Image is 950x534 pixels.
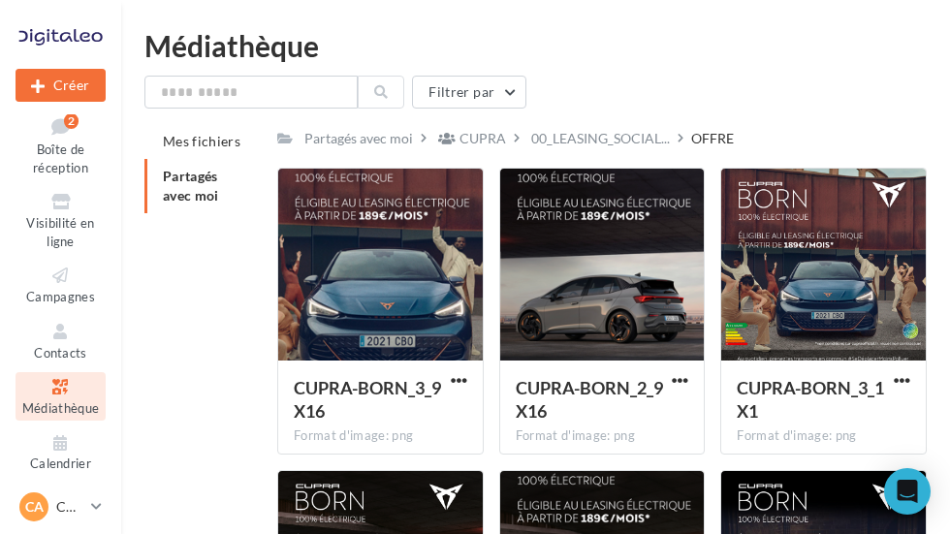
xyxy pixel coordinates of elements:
a: Médiathèque [16,372,106,420]
div: CUPRA [459,129,506,148]
a: CA CUPRA ALBI [16,488,106,525]
span: Campagnes [26,289,95,304]
span: 00_LEASING_SOCIAL... [531,129,670,148]
span: Mes fichiers [163,133,240,149]
span: Médiathèque [22,400,100,416]
span: Visibilité en ligne [26,215,94,249]
div: Format d'image: png [294,427,467,445]
div: OFFRE [691,129,734,148]
div: Nouvelle campagne [16,69,106,102]
a: Boîte de réception2 [16,110,106,180]
button: Créer [16,69,106,102]
span: CUPRA-BORN_2_9X16 [516,377,663,422]
a: Contacts [16,317,106,364]
span: Contacts [34,345,87,361]
span: CA [25,497,44,517]
span: CUPRA-BORN_3_1X1 [737,377,884,422]
p: CUPRA ALBI [56,497,83,517]
a: Calendrier [16,428,106,476]
span: CUPRA-BORN_3_9X16 [294,377,441,422]
a: Campagnes [16,261,106,308]
div: Open Intercom Messenger [884,468,931,515]
a: Visibilité en ligne [16,187,106,253]
div: Partagés avec moi [304,129,413,148]
span: Calendrier [30,456,91,472]
div: Médiathèque [144,31,927,60]
span: Partagés avec moi [163,168,219,204]
div: 2 [64,113,79,129]
div: Format d'image: png [737,427,910,445]
span: Boîte de réception [33,141,88,175]
div: Format d'image: png [516,427,689,445]
button: Filtrer par [412,76,526,109]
